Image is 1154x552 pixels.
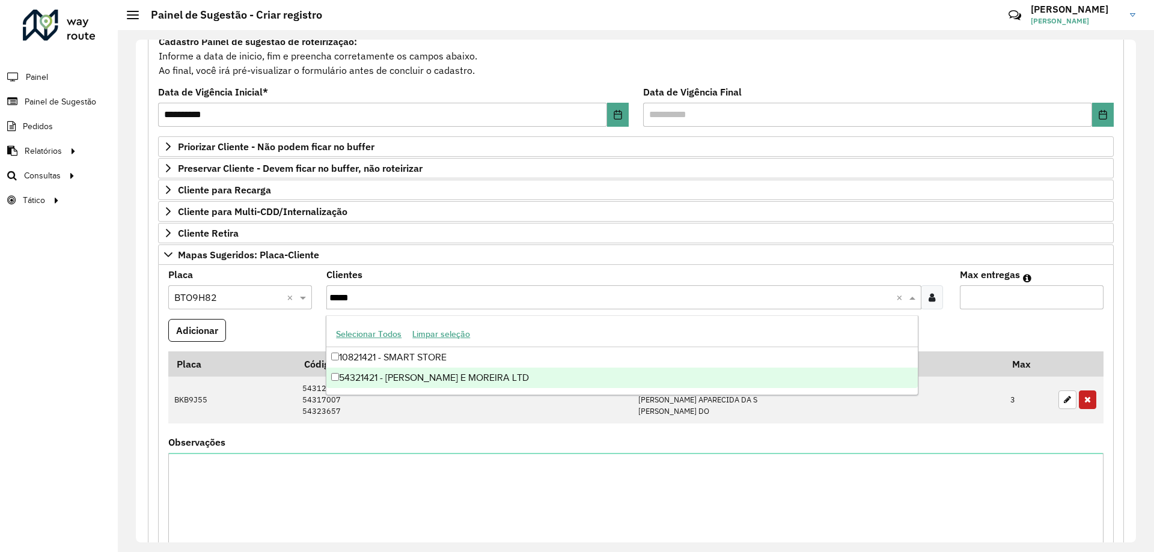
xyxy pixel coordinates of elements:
button: Adicionar [168,319,226,342]
td: 54312942 54317007 54323657 [296,377,632,423]
a: Cliente para Multi-CDD/Internalização [158,201,1114,222]
label: Data de Vigência Inicial [158,85,268,99]
td: BKB9J55 [168,377,296,423]
span: Preservar Cliente - Devem ficar no buffer, não roteirizar [178,163,423,173]
a: Contato Rápido [1002,2,1028,28]
span: Cliente para Recarga [178,185,271,195]
span: Tático [23,194,45,207]
a: Cliente Retira [158,223,1114,243]
span: Pedidos [23,120,53,133]
a: Cliente para Recarga [158,180,1114,200]
label: Max entregas [960,267,1020,282]
a: Priorizar Cliente - Não podem ficar no buffer [158,136,1114,157]
th: Código Cliente [296,351,632,377]
a: Preservar Cliente - Devem ficar no buffer, não roteirizar [158,158,1114,178]
span: Relatórios [25,145,62,157]
span: Painel de Sugestão [25,96,96,108]
label: Clientes [326,267,362,282]
span: Painel [26,71,48,83]
td: 3 [1004,377,1052,423]
button: Limpar seleção [407,325,475,344]
span: Consultas [24,169,61,182]
label: Placa [168,267,193,282]
label: Data de Vigência Final [643,85,742,99]
span: Mapas Sugeridos: Placa-Cliente [178,250,319,259]
a: Mapas Sugeridos: Placa-Cliente [158,244,1114,265]
em: Máximo de clientes que serão colocados na mesma rota com os clientes informados [1023,273,1031,283]
label: Observações [168,435,225,449]
div: Informe a data de inicio, fim e preencha corretamente os campos abaixo. Ao final, você irá pré-vi... [158,34,1114,78]
span: Clear all [287,290,297,305]
div: 54321421 - [PERSON_NAME] E MOREIRA LTD [326,368,917,388]
td: [PERSON_NAME] APARECIDA ALVE [PERSON_NAME] APARECIDA DA S [PERSON_NAME] DO [632,377,1004,423]
ng-dropdown-panel: Options list [326,315,918,395]
th: Max [1004,351,1052,377]
span: Priorizar Cliente - Não podem ficar no buffer [178,142,374,151]
span: Cliente para Multi-CDD/Internalização [178,207,347,216]
button: Choose Date [1092,103,1114,127]
span: [PERSON_NAME] [1031,16,1121,26]
strong: Cadastro Painel de sugestão de roteirização: [159,35,357,47]
span: Cliente Retira [178,228,239,238]
button: Selecionar Todos [331,325,407,344]
h3: [PERSON_NAME] [1031,4,1121,15]
div: 10821421 - SMART STORE [326,347,917,368]
th: Placa [168,351,296,377]
span: Clear all [896,290,906,305]
button: Choose Date [607,103,629,127]
h2: Painel de Sugestão - Criar registro [139,8,322,22]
